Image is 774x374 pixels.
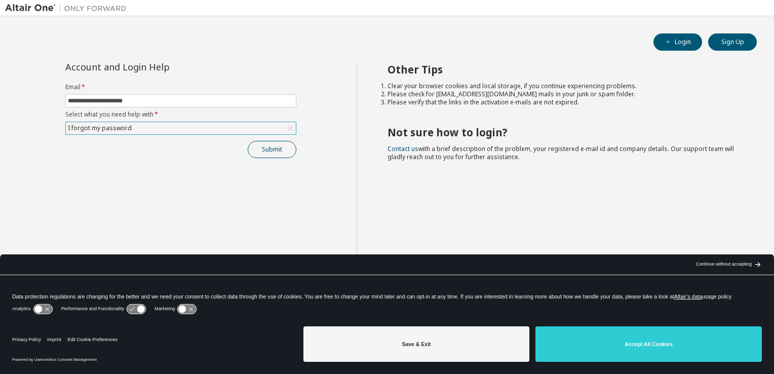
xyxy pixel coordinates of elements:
[653,33,702,51] button: Login
[66,122,296,134] div: I forgot my password
[708,33,757,51] button: Sign Up
[5,3,132,13] img: Altair One
[388,126,739,139] h2: Not sure how to login?
[65,63,250,71] div: Account and Login Help
[388,98,739,106] li: Please verify that the links in the activation e-mails are not expired.
[65,110,296,119] label: Select what you need help with
[388,63,739,76] h2: Other Tips
[388,144,418,153] a: Contact us
[248,141,296,158] button: Submit
[388,82,739,90] li: Clear your browser cookies and local storage, if you continue experiencing problems.
[388,144,734,161] span: with a brief description of the problem, your registered e-mail id and company details. Our suppo...
[388,90,739,98] li: Please check for [EMAIL_ADDRESS][DOMAIN_NAME] mails in your junk or spam folder.
[65,83,296,91] label: Email
[66,123,133,134] div: I forgot my password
